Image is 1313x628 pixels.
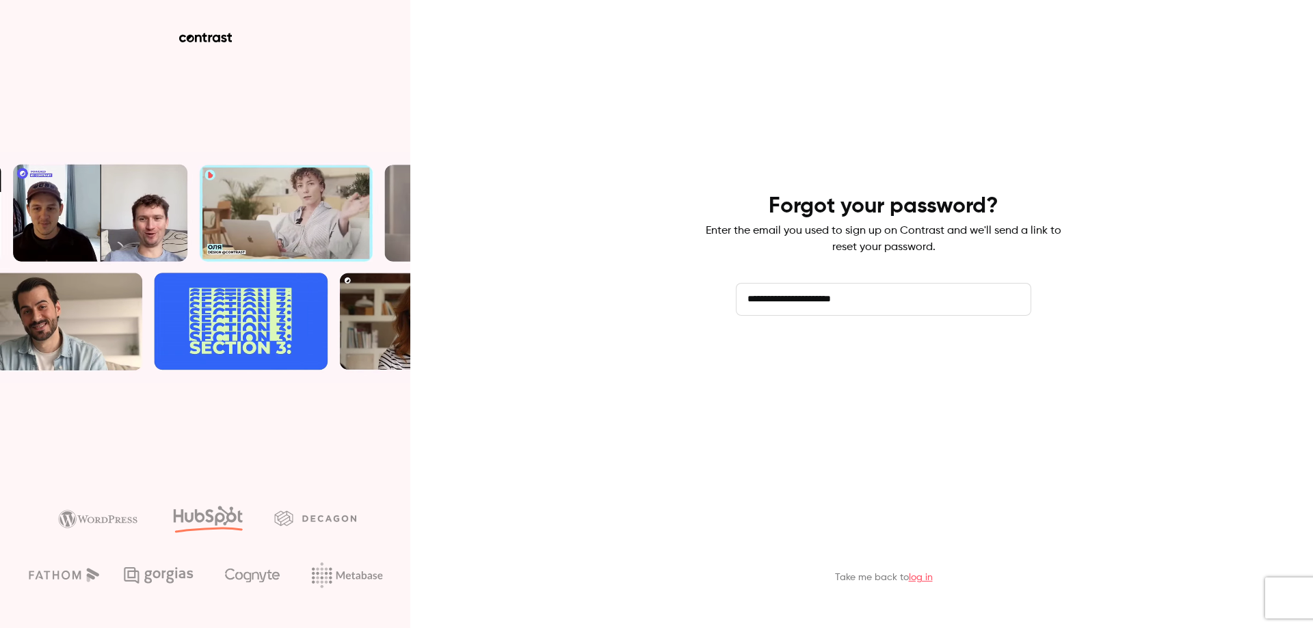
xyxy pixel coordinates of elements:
[736,338,1031,370] button: Send reset email
[769,193,998,220] h4: Forgot your password?
[274,510,356,525] img: decagon
[706,223,1061,256] p: Enter the email you used to sign up on Contrast and we'll send a link to reset your password.
[835,571,933,584] p: Take me back to
[909,573,933,582] a: log in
